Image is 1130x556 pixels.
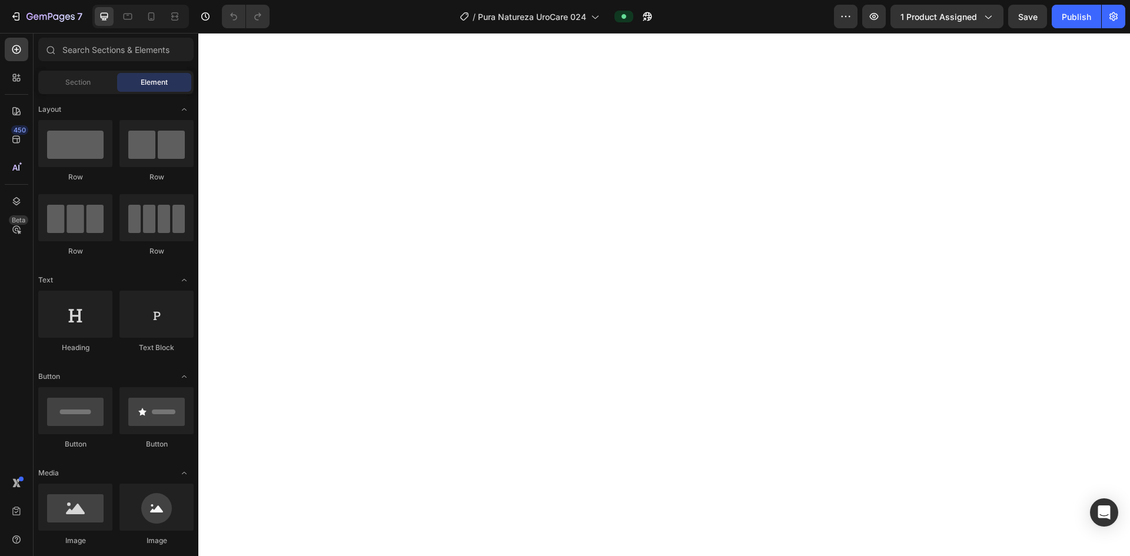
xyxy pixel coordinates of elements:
[119,535,194,546] div: Image
[9,215,28,225] div: Beta
[11,125,28,135] div: 450
[38,371,60,382] span: Button
[38,38,194,61] input: Search Sections & Elements
[5,5,88,28] button: 7
[38,439,112,450] div: Button
[175,367,194,386] span: Toggle open
[119,439,194,450] div: Button
[222,5,270,28] div: Undo/Redo
[175,100,194,119] span: Toggle open
[175,464,194,482] span: Toggle open
[198,33,1130,556] iframe: Design area
[119,342,194,353] div: Text Block
[1008,5,1047,28] button: Save
[1018,12,1038,22] span: Save
[77,9,82,24] p: 7
[38,275,53,285] span: Text
[1052,5,1101,28] button: Publish
[65,77,91,88] span: Section
[38,172,112,182] div: Row
[473,11,476,23] span: /
[900,11,977,23] span: 1 product assigned
[141,77,168,88] span: Element
[38,342,112,353] div: Heading
[119,246,194,257] div: Row
[1062,11,1091,23] div: Publish
[38,535,112,546] div: Image
[38,104,61,115] span: Layout
[38,468,59,478] span: Media
[119,172,194,182] div: Row
[1090,498,1118,527] div: Open Intercom Messenger
[38,246,112,257] div: Row
[890,5,1003,28] button: 1 product assigned
[175,271,194,289] span: Toggle open
[478,11,586,23] span: Pura Natureza UroCare 024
